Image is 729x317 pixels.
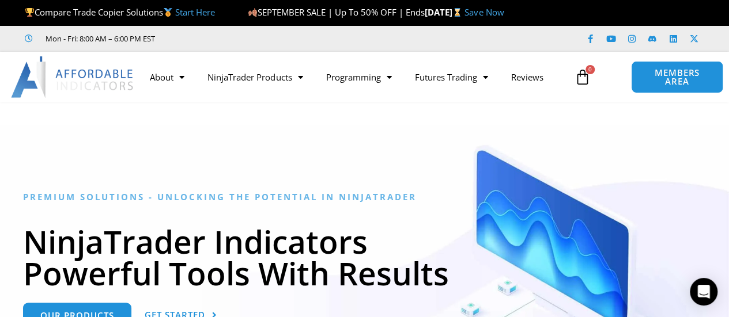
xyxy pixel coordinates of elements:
span: SEPTEMBER SALE | Up To 50% OFF | Ends [248,6,425,18]
nav: Menu [138,64,569,90]
a: Start Here [175,6,215,18]
iframe: Customer reviews powered by Trustpilot [171,33,344,44]
img: 🏆 [25,8,34,17]
img: LogoAI [11,56,135,98]
span: Compare Trade Copier Solutions [25,6,215,18]
h6: Premium Solutions - Unlocking the Potential in NinjaTrader [23,192,706,203]
span: MEMBERS AREA [643,68,711,86]
a: NinjaTrader Products [196,64,314,90]
span: 0 [586,65,595,74]
a: MEMBERS AREA [631,61,723,93]
strong: [DATE] [425,6,464,18]
span: Mon - Fri: 8:00 AM – 6:00 PM EST [43,32,155,45]
a: Save Now [464,6,504,18]
img: ⌛ [453,8,462,17]
a: 0 [557,60,608,94]
a: About [138,64,196,90]
a: Futures Trading [403,64,499,90]
img: 🍂 [248,8,257,17]
img: 🥇 [164,8,172,17]
h1: NinjaTrader Indicators Powerful Tools With Results [23,226,706,289]
a: Programming [314,64,403,90]
a: Reviews [499,64,554,90]
div: Open Intercom Messenger [690,278,717,305]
